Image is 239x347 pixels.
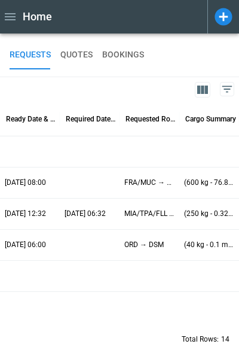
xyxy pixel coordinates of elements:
p: 10/14/2025 06:00 [5,240,46,250]
h1: Home [23,10,52,24]
p: ORD → DSM [124,240,164,250]
div: Requested Route [125,115,176,123]
p: Total Rows: [182,334,219,345]
p: 09/24/2025 12:32 [5,209,46,219]
button: BOOKINGS [102,41,144,69]
p: (40 kg - 0.1 m³) Pharmaceutical / Medical [184,240,234,250]
p: 14 [221,334,229,345]
p: (250 kg - 0.32 m³) Automotive [184,209,234,219]
p: 09/10/2025 08:00 [5,178,46,188]
div: Required Date & Time (UTC-04:00) [66,115,117,123]
div: Ready Date & Time (UTC-04:00) [6,115,57,123]
button: REQUESTS [10,41,51,69]
p: (600 kg - 76.8 m³) [184,178,234,188]
button: QUOTES [60,41,93,69]
p: MIA/TPA/FLL → LAX [124,209,174,219]
p: FRA/MUC → MCO/MIA [124,178,174,188]
div: Cargo Summary [185,115,236,123]
p: 09/25/2025 06:32 [65,209,106,219]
